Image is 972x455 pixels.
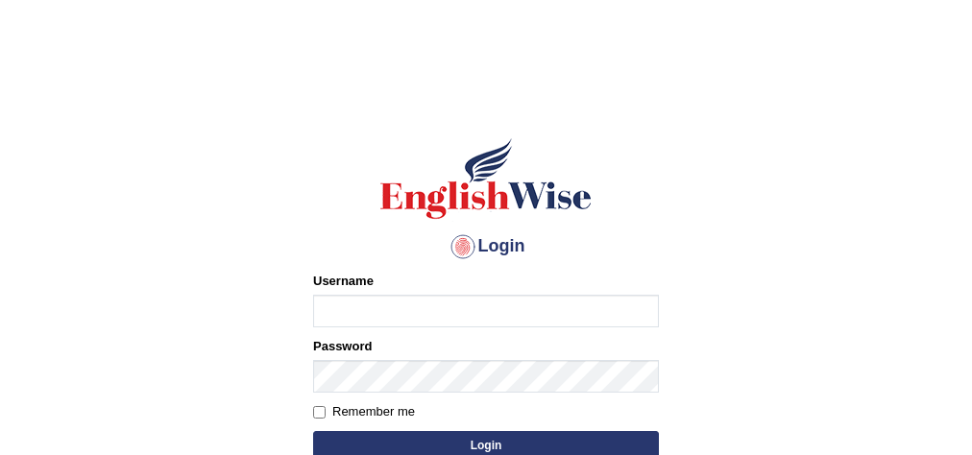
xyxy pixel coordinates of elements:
[313,402,415,421] label: Remember me
[377,135,595,222] img: Logo of English Wise sign in for intelligent practice with AI
[313,231,659,262] h4: Login
[313,272,374,290] label: Username
[313,406,326,419] input: Remember me
[313,337,372,355] label: Password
